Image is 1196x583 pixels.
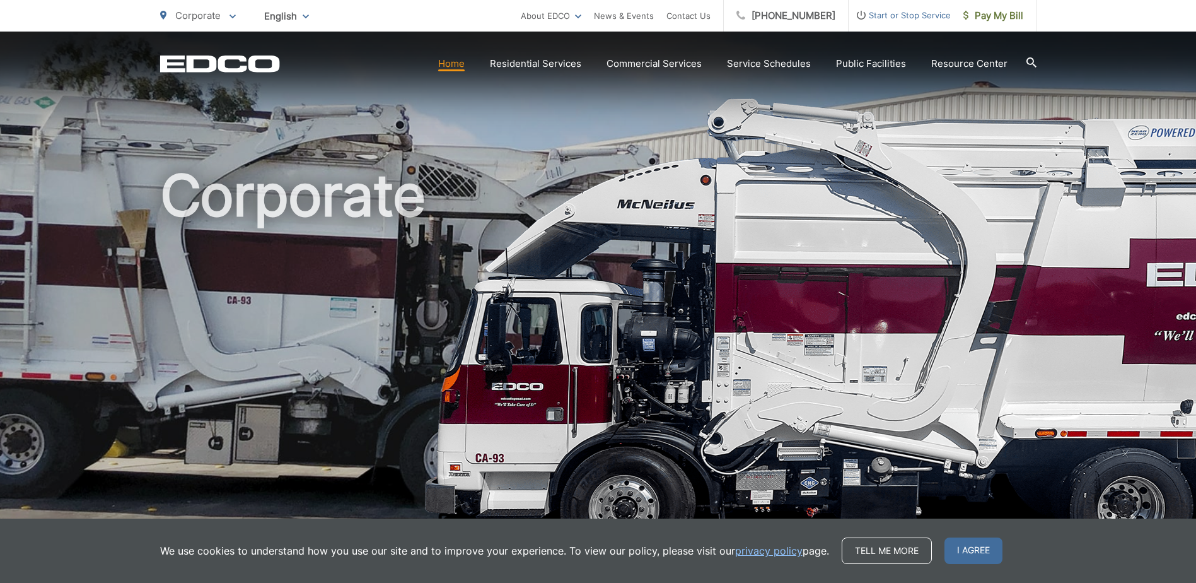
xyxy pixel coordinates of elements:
a: Tell me more [842,538,932,564]
a: Service Schedules [727,56,811,71]
a: About EDCO [521,8,581,23]
a: Resource Center [931,56,1007,71]
a: EDCD logo. Return to the homepage. [160,55,280,73]
a: Residential Services [490,56,581,71]
a: Home [438,56,465,71]
p: We use cookies to understand how you use our site and to improve your experience. To view our pol... [160,543,829,558]
h1: Corporate [160,164,1036,563]
a: privacy policy [735,543,803,558]
a: News & Events [594,8,654,23]
span: Corporate [175,9,221,21]
span: English [255,5,318,27]
span: Pay My Bill [963,8,1023,23]
a: Commercial Services [607,56,702,71]
a: Public Facilities [836,56,906,71]
a: Contact Us [666,8,711,23]
span: I agree [944,538,1002,564]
